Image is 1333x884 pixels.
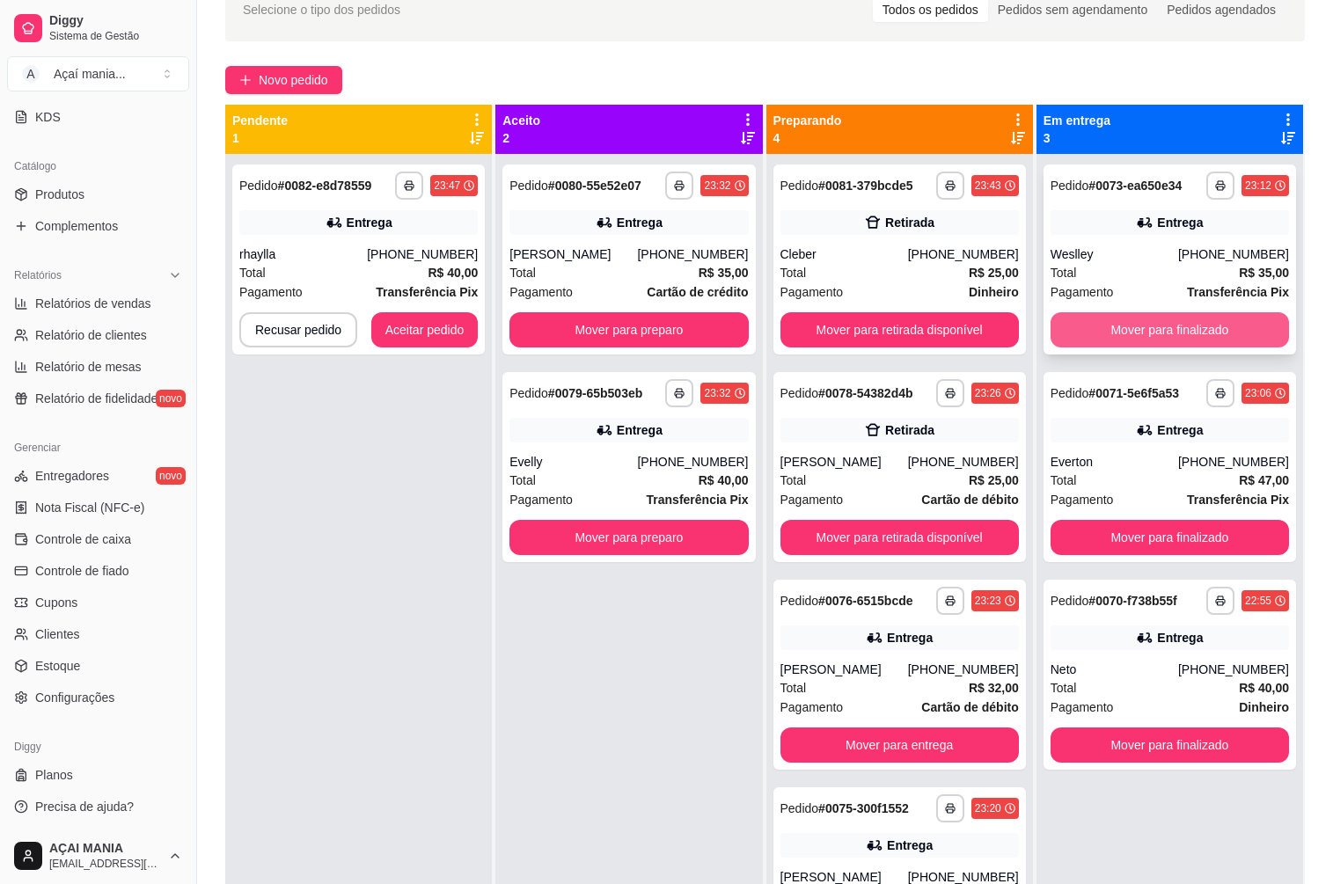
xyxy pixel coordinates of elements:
[225,66,342,94] button: Novo pedido
[780,661,908,678] div: [PERSON_NAME]
[7,56,189,91] button: Select a team
[647,285,748,299] strong: Cartão de crédito
[1239,266,1289,280] strong: R$ 35,00
[7,384,189,413] a: Relatório de fidelidadenovo
[509,282,573,302] span: Pagamento
[1157,629,1203,647] div: Entrega
[509,471,536,490] span: Total
[1157,214,1203,231] div: Entrega
[239,245,367,263] div: rhaylla
[7,321,189,349] a: Relatório de clientes
[1051,386,1089,400] span: Pedido
[35,390,157,407] span: Relatório de fidelidade
[704,386,730,400] div: 23:32
[232,112,288,129] p: Pendente
[1088,179,1182,193] strong: # 0073-ea650e34
[921,700,1018,714] strong: Cartão de débito
[7,588,189,617] a: Cupons
[7,835,189,877] button: AÇAI MANIA[EMAIL_ADDRESS][DOMAIN_NAME]
[1051,594,1089,608] span: Pedido
[35,295,151,312] span: Relatórios de vendas
[7,683,189,712] a: Configurações
[969,285,1019,299] strong: Dinheiro
[509,490,573,509] span: Pagamento
[1239,700,1289,714] strong: Dinheiro
[7,652,189,680] a: Estoque
[780,312,1019,347] button: Mover para retirada disponível
[49,29,182,43] span: Sistema de Gestão
[239,74,252,86] span: plus
[975,179,1001,193] div: 23:43
[49,13,182,29] span: Diggy
[7,7,189,49] a: DiggySistema de Gestão
[818,386,912,400] strong: # 0078-54382d4b
[1245,179,1271,193] div: 23:12
[1187,493,1289,507] strong: Transferência Pix
[1178,661,1289,678] div: [PHONE_NUMBER]
[7,152,189,180] div: Catálogo
[367,245,478,263] div: [PHONE_NUMBER]
[502,112,540,129] p: Aceito
[35,186,84,203] span: Produtos
[509,312,748,347] button: Mover para preparo
[7,761,189,789] a: Planos
[1051,520,1289,555] button: Mover para finalizado
[780,179,819,193] span: Pedido
[773,129,842,147] p: 4
[887,629,933,647] div: Entrega
[239,312,357,347] button: Recusar pedido
[1245,386,1271,400] div: 23:06
[376,285,478,299] strong: Transferência Pix
[35,625,80,643] span: Clientes
[699,473,749,487] strong: R$ 40,00
[278,179,372,193] strong: # 0082-e8d78559
[49,857,161,871] span: [EMAIL_ADDRESS][DOMAIN_NAME]
[780,678,807,698] span: Total
[637,245,748,263] div: [PHONE_NUMBER]
[780,727,1019,763] button: Mover para entrega
[887,837,933,854] div: Entrega
[921,493,1018,507] strong: Cartão de débito
[908,661,1019,678] div: [PHONE_NUMBER]
[1051,312,1289,347] button: Mover para finalizado
[975,801,1001,815] div: 23:20
[7,353,189,381] a: Relatório de mesas
[35,766,73,784] span: Planos
[1051,678,1077,698] span: Total
[908,245,1019,263] div: [PHONE_NUMBER]
[239,282,303,302] span: Pagamento
[548,386,642,400] strong: # 0079-65b503eb
[502,129,540,147] p: 2
[1051,471,1077,490] span: Total
[780,490,844,509] span: Pagamento
[434,179,460,193] div: 23:47
[885,214,934,231] div: Retirada
[509,179,548,193] span: Pedido
[1239,473,1289,487] strong: R$ 47,00
[7,733,189,761] div: Diggy
[1051,453,1178,471] div: Everton
[637,453,748,471] div: [PHONE_NUMBER]
[35,657,80,675] span: Estoque
[7,462,189,490] a: Entregadoresnovo
[35,467,109,485] span: Entregadores
[259,70,328,90] span: Novo pedido
[7,793,189,821] a: Precisa de ajuda?
[7,289,189,318] a: Relatórios de vendas
[35,798,134,815] span: Precisa de ajuda?
[239,179,278,193] span: Pedido
[780,520,1019,555] button: Mover para retirada disponível
[509,245,637,263] div: [PERSON_NAME]
[347,214,392,231] div: Entrega
[975,594,1001,608] div: 23:23
[908,453,1019,471] div: [PHONE_NUMBER]
[7,180,189,208] a: Produtos
[780,263,807,282] span: Total
[1178,245,1289,263] div: [PHONE_NUMBER]
[1051,727,1289,763] button: Mover para finalizado
[1088,386,1179,400] strong: # 0071-5e6f5a53
[35,689,114,706] span: Configurações
[7,434,189,462] div: Gerenciar
[7,103,189,131] a: KDS
[54,65,126,83] div: Açaí mania ...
